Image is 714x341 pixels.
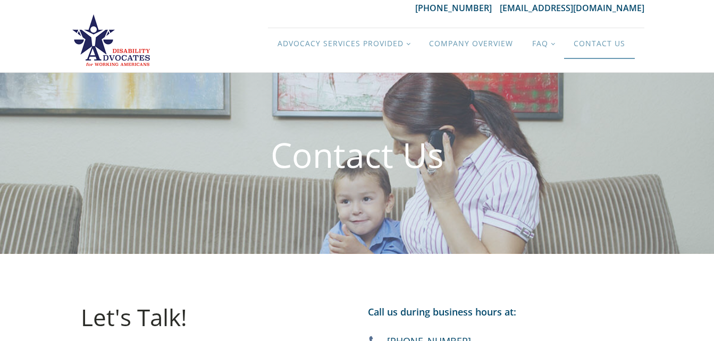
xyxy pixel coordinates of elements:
[368,304,516,335] div: Call us during business hours at:
[500,2,644,14] a: [EMAIL_ADDRESS][DOMAIN_NAME]
[415,2,500,14] a: [PHONE_NUMBER]
[419,28,523,59] a: Company Overview
[564,28,635,59] a: Contact Us
[523,28,564,59] a: FAQ
[268,28,419,59] a: Advocacy Services Provided
[81,304,187,330] h1: Let's Talk!
[271,137,444,174] h1: Contact Us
